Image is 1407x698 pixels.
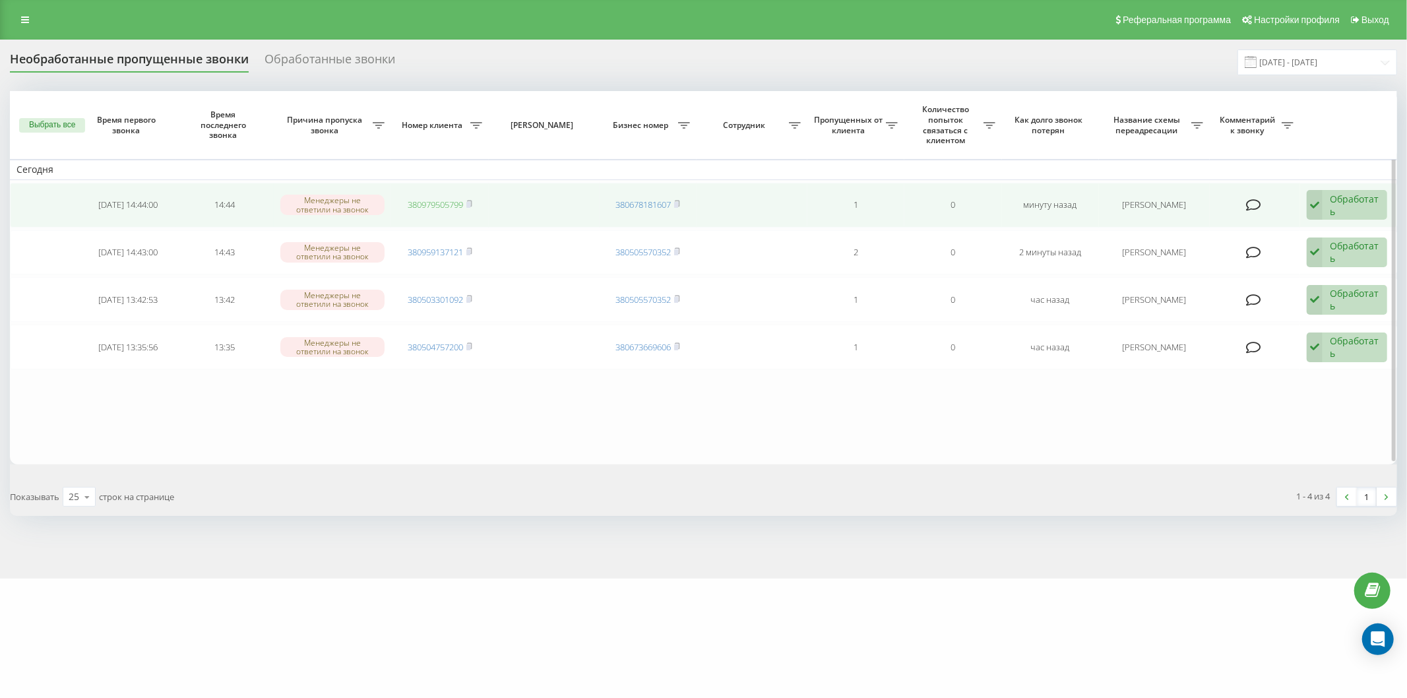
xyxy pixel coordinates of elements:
[1013,115,1088,135] span: Как долго звонок потерян
[280,115,373,135] span: Причина пропуска звонка
[1002,183,1099,228] td: минуту назад
[408,294,463,305] a: 380503301092
[90,115,166,135] span: Время первого звонка
[807,230,904,275] td: 2
[807,325,904,369] td: 1
[408,246,463,258] a: 380959137121
[280,337,385,357] div: Менеджеры не ответили на звонок
[10,160,1397,179] td: Сегодня
[1362,623,1394,655] div: Open Intercom Messenger
[10,52,249,73] div: Необработанные пропущенные звонки
[1216,115,1282,135] span: Комментарий к звонку
[1002,325,1099,369] td: час назад
[1123,15,1231,25] span: Реферальная программа
[79,230,176,275] td: [DATE] 14:43:00
[1099,230,1210,275] td: [PERSON_NAME]
[1297,490,1330,503] div: 1 - 4 из 4
[187,110,263,141] span: Время последнего звонка
[99,491,174,503] span: строк на странице
[1099,183,1210,228] td: [PERSON_NAME]
[280,242,385,262] div: Менеджеры не ответили на звонок
[1254,15,1340,25] span: Настройки профиля
[1361,15,1389,25] span: Выход
[176,277,273,322] td: 13:42
[1330,193,1380,218] div: Обработать
[904,183,1001,228] td: 0
[807,277,904,322] td: 1
[615,199,671,210] a: 380678181607
[79,183,176,228] td: [DATE] 14:44:00
[1002,277,1099,322] td: час назад
[500,120,588,131] span: [PERSON_NAME]
[19,118,85,133] button: Выбрать все
[904,325,1001,369] td: 0
[398,120,470,131] span: Номер клиента
[1099,325,1210,369] td: [PERSON_NAME]
[408,199,463,210] a: 380979505799
[280,195,385,214] div: Менеджеры не ответили на звонок
[176,325,273,369] td: 13:35
[1099,277,1210,322] td: [PERSON_NAME]
[1357,488,1377,506] a: 1
[10,491,59,503] span: Показывать
[1330,287,1380,312] div: Обработать
[606,120,678,131] span: Бизнес номер
[408,341,463,353] a: 380504757200
[703,120,789,131] span: Сотрудник
[911,104,983,145] span: Количество попыток связаться с клиентом
[79,325,176,369] td: [DATE] 13:35:56
[69,490,79,503] div: 25
[615,246,671,258] a: 380505570352
[615,341,671,353] a: 380673669606
[176,183,273,228] td: 14:44
[904,230,1001,275] td: 0
[615,294,671,305] a: 380505570352
[1106,115,1191,135] span: Название схемы переадресации
[176,230,273,275] td: 14:43
[814,115,886,135] span: Пропущенных от клиента
[1330,239,1380,265] div: Обработать
[807,183,904,228] td: 1
[265,52,395,73] div: Обработанные звонки
[1002,230,1099,275] td: 2 минуты назад
[1330,334,1380,360] div: Обработать
[904,277,1001,322] td: 0
[280,290,385,309] div: Менеджеры не ответили на звонок
[79,277,176,322] td: [DATE] 13:42:53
